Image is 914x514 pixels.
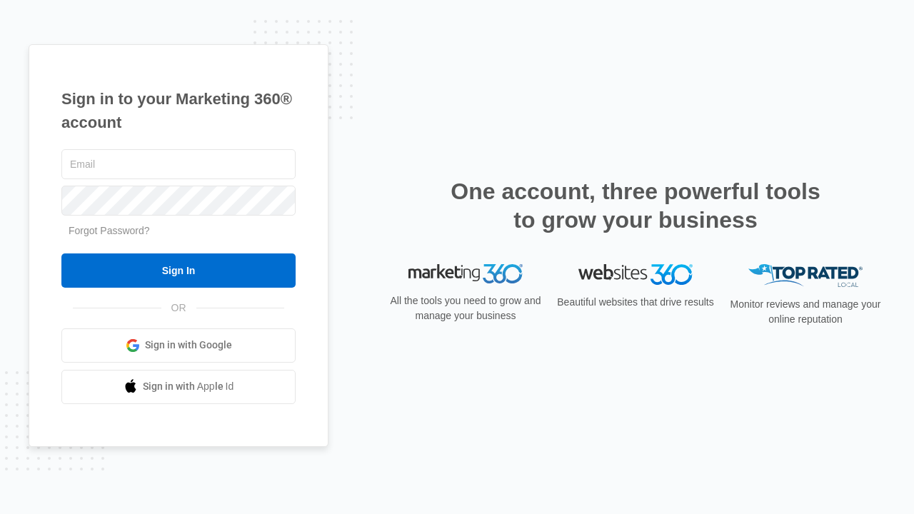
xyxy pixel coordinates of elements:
[61,149,296,179] input: Email
[61,253,296,288] input: Sign In
[61,370,296,404] a: Sign in with Apple Id
[161,301,196,316] span: OR
[748,264,863,288] img: Top Rated Local
[556,295,715,310] p: Beautiful websites that drive results
[145,338,232,353] span: Sign in with Google
[61,328,296,363] a: Sign in with Google
[386,293,546,323] p: All the tools you need to grow and manage your business
[578,264,693,285] img: Websites 360
[69,225,150,236] a: Forgot Password?
[143,379,234,394] span: Sign in with Apple Id
[725,297,885,327] p: Monitor reviews and manage your online reputation
[446,177,825,234] h2: One account, three powerful tools to grow your business
[61,87,296,134] h1: Sign in to your Marketing 360® account
[408,264,523,284] img: Marketing 360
